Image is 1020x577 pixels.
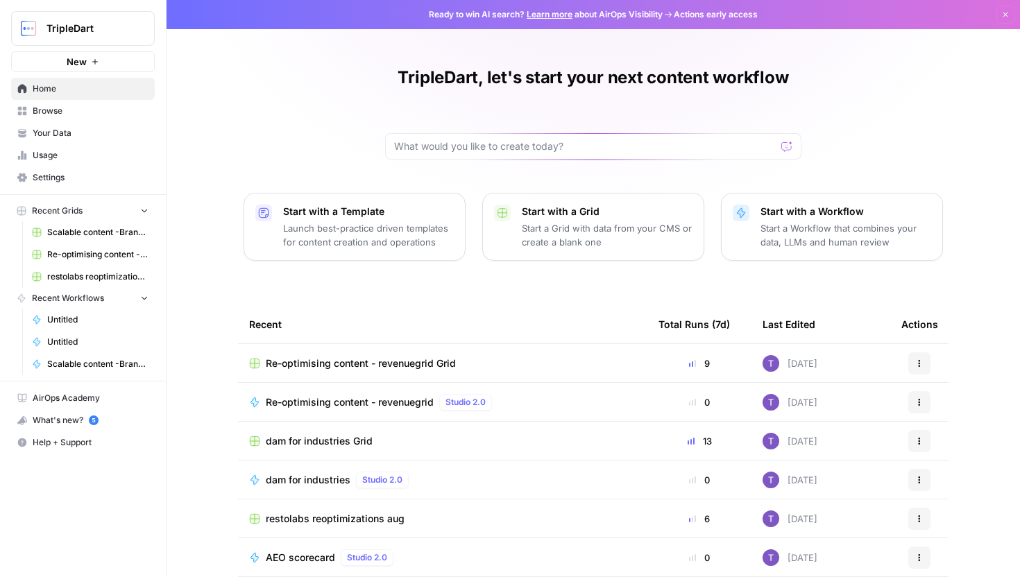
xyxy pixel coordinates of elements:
button: Start with a WorkflowStart a Workflow that combines your data, LLMs and human review [721,193,943,261]
a: Your Data [11,122,155,144]
span: restolabs reoptimizations aug [266,512,405,526]
button: Help + Support [11,431,155,454]
div: 0 [658,473,740,487]
div: 9 [658,356,740,370]
span: Untitled [47,313,148,326]
a: restolabs reoptimizations aug [26,266,155,288]
div: [DATE] [763,394,817,411]
div: Total Runs (7d) [658,305,730,343]
a: dam for industries Grid [249,434,636,448]
a: Learn more [527,9,572,19]
a: AirOps Academy [11,387,155,409]
span: TripleDart [46,21,130,35]
div: [DATE] [763,510,817,527]
div: 0 [658,395,740,409]
button: Recent Grids [11,200,155,221]
img: ogabi26qpshj0n8lpzr7tvse760o [763,394,779,411]
div: 6 [658,512,740,526]
a: dam for industriesStudio 2.0 [249,472,636,488]
span: Ready to win AI search? about AirOps Visibility [429,8,663,21]
img: ogabi26qpshj0n8lpzr7tvse760o [763,472,779,488]
span: Studio 2.0 [347,551,387,564]
span: New [67,55,87,69]
div: 13 [658,434,740,448]
span: Actions early access [674,8,758,21]
div: What's new? [12,410,154,431]
span: Settings [33,171,148,184]
p: Start with a Template [283,205,454,218]
span: AirOps Academy [33,392,148,404]
a: Usage [11,144,155,166]
span: Home [33,83,148,95]
a: Scalable content -Brandlife [26,353,155,375]
p: Start with a Workflow [760,205,931,218]
button: What's new? 5 [11,409,155,431]
a: Re-optimising content - revenuegrid Grid [249,356,636,370]
a: Untitled [26,309,155,331]
img: ogabi26qpshj0n8lpzr7tvse760o [763,510,779,527]
div: [DATE] [763,549,817,566]
div: [DATE] [763,433,817,449]
a: 5 [89,415,99,425]
span: Recent Grids [32,205,83,217]
div: Last Edited [763,305,815,343]
a: Home [11,78,155,100]
img: ogabi26qpshj0n8lpzr7tvse760o [763,549,779,566]
a: Settings [11,166,155,189]
text: 5 [92,417,95,424]
button: Recent Workflows [11,288,155,309]
button: New [11,51,155,72]
span: Browse [33,105,148,117]
span: Studio 2.0 [445,396,486,408]
span: Scalable content -Brandlife [47,358,148,370]
div: [DATE] [763,472,817,488]
a: Scalable content -Brandlife Grid (1) [26,221,155,243]
span: Re-optimising content - revenuegrid [266,395,434,409]
h1: TripleDart, let's start your next content workflow [398,67,788,89]
span: Help + Support [33,436,148,449]
span: Recent Workflows [32,292,104,304]
span: Your Data [33,127,148,139]
div: Recent [249,305,636,343]
span: Re-optimising content - revenuegrid Grid [266,356,456,370]
span: Scalable content -Brandlife Grid (1) [47,226,148,239]
a: restolabs reoptimizations aug [249,512,636,526]
span: dam for industries [266,473,350,487]
button: Start with a TemplateLaunch best-practice driven templates for content creation and operations [244,193,466,261]
p: Start a Workflow that combines your data, LLMs and human review [760,221,931,249]
span: dam for industries Grid [266,434,373,448]
img: ogabi26qpshj0n8lpzr7tvse760o [763,433,779,449]
div: 0 [658,551,740,565]
button: Workspace: TripleDart [11,11,155,46]
span: Re-optimising content - revenuegrid Grid [47,248,148,261]
span: Untitled [47,336,148,348]
img: TripleDart Logo [16,16,41,41]
span: Studio 2.0 [362,474,402,486]
a: Untitled [26,331,155,353]
a: Re-optimising content - revenuegridStudio 2.0 [249,394,636,411]
img: ogabi26qpshj0n8lpzr7tvse760o [763,355,779,372]
span: restolabs reoptimizations aug [47,270,148,283]
a: AEO scorecardStudio 2.0 [249,549,636,566]
div: Actions [901,305,938,343]
button: Start with a GridStart a Grid with data from your CMS or create a blank one [482,193,704,261]
p: Start a Grid with data from your CMS or create a blank one [522,221,692,249]
div: [DATE] [763,355,817,372]
span: Usage [33,149,148,162]
a: Re-optimising content - revenuegrid Grid [26,243,155,266]
span: AEO scorecard [266,551,335,565]
a: Browse [11,100,155,122]
p: Launch best-practice driven templates for content creation and operations [283,221,454,249]
p: Start with a Grid [522,205,692,218]
input: What would you like to create today? [394,139,776,153]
